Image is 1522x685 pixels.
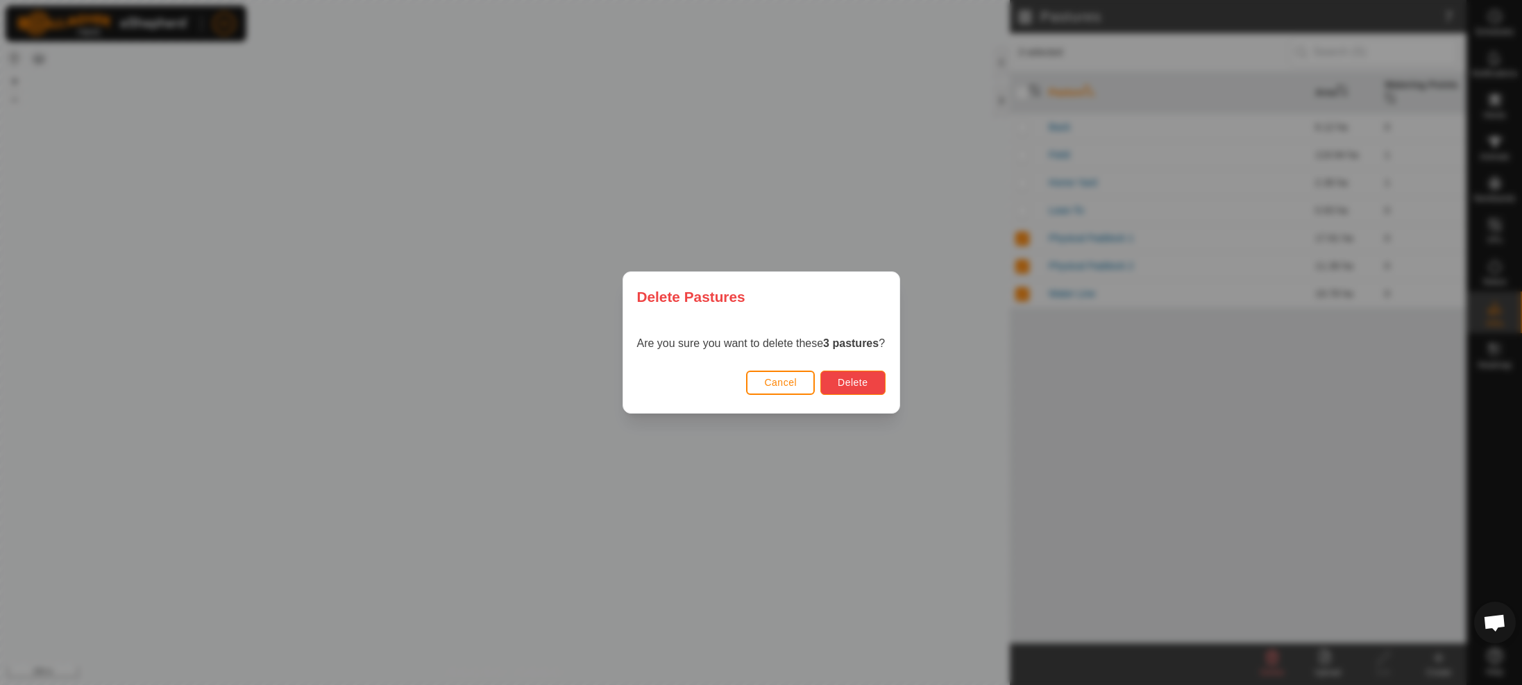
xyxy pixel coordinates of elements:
span: Delete [838,377,868,388]
span: Cancel [764,377,797,388]
div: Open chat [1474,602,1516,643]
button: Delete [820,371,885,395]
span: Delete Pastures [637,286,745,307]
strong: 3 pastures [823,337,879,349]
span: Are you sure you want to delete these ? [637,337,886,349]
button: Cancel [746,371,815,395]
